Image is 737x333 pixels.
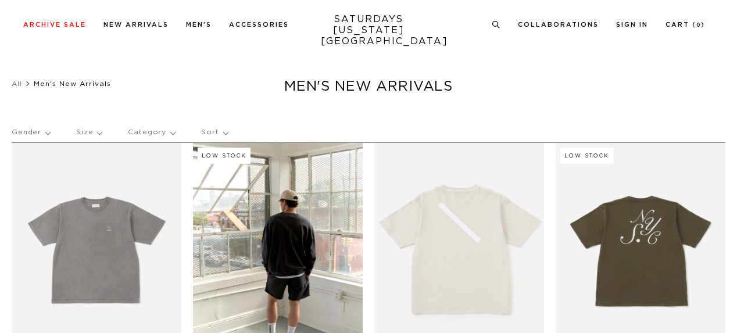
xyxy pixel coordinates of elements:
a: All [12,80,22,87]
div: Low Stock [560,148,613,164]
div: Low Stock [198,148,251,164]
p: Size [76,119,102,146]
a: SATURDAYS[US_STATE][GEOGRAPHIC_DATA] [321,14,417,47]
a: Men's [186,22,212,28]
span: Men's New Arrivals [34,80,111,87]
small: 0 [696,23,701,28]
a: Archive Sale [23,22,86,28]
a: Accessories [229,22,289,28]
a: Sign In [616,22,648,28]
a: Collaborations [518,22,599,28]
p: Sort [201,119,227,146]
p: Category [128,119,175,146]
a: New Arrivals [103,22,169,28]
a: Cart (0) [666,22,705,28]
p: Gender [12,119,50,146]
